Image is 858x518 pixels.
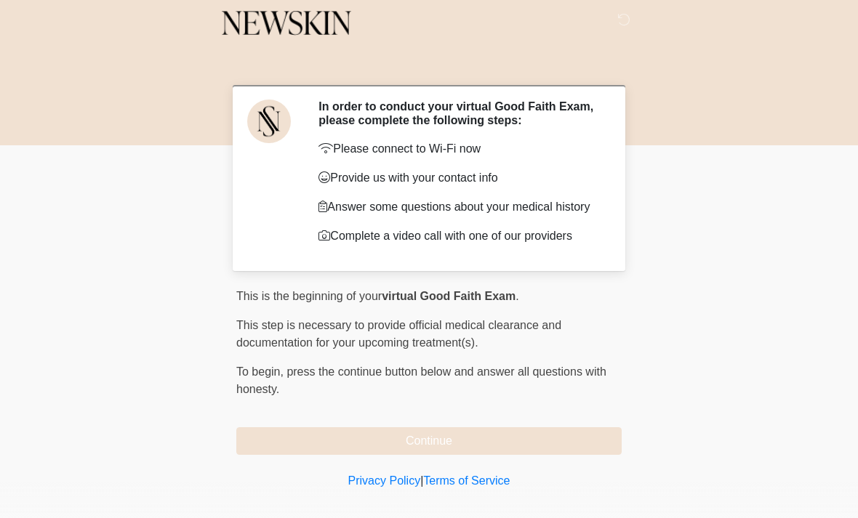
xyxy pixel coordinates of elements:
[236,365,606,395] span: press the continue button below and answer all questions with honesty.
[318,100,600,127] h2: In order to conduct your virtual Good Faith Exam, please complete the following steps:
[420,474,423,487] a: |
[318,198,600,216] p: Answer some questions about your medical history
[225,52,633,79] h1: ‎ ‎ ‎
[247,100,291,143] img: Agent Avatar
[236,427,622,455] button: Continue
[318,169,600,187] p: Provide us with your contact info
[222,11,351,36] img: Newskin Logo
[236,365,286,378] span: To begin,
[318,227,600,245] p: Complete a video call with one of our providers
[318,140,600,158] p: Please connect to Wi-Fi now
[382,290,516,302] strong: virtual Good Faith Exam
[348,474,421,487] a: Privacy Policy
[236,290,382,302] span: This is the beginning of your
[236,319,561,349] span: This step is necessary to provide official medical clearance and documentation for your upcoming ...
[423,474,510,487] a: Terms of Service
[516,290,518,302] span: .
